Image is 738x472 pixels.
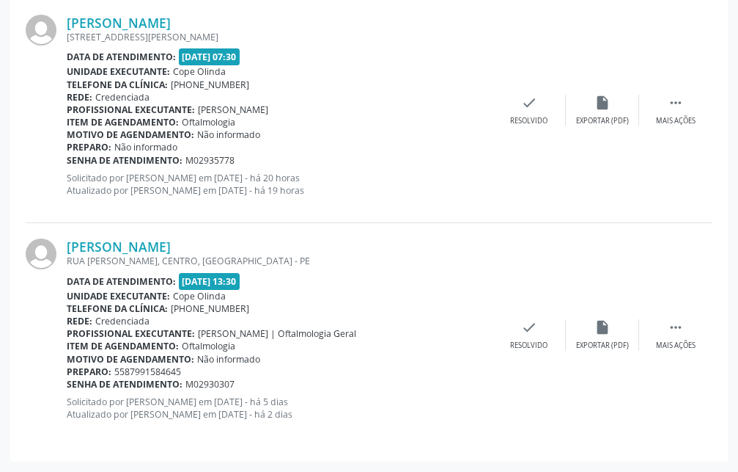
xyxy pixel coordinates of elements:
span: [PHONE_NUMBER] [171,302,249,315]
b: Preparo: [67,141,111,153]
span: M02935778 [185,154,235,167]
b: Telefone da clínica: [67,79,168,91]
span: M02930307 [185,378,235,391]
b: Preparo: [67,366,111,378]
b: Rede: [67,315,92,327]
i: insert_drive_file [594,319,610,335]
span: Oftalmologia [182,340,235,352]
b: Item de agendamento: [67,340,179,352]
b: Profissional executante: [67,104,195,116]
img: img [26,239,56,269]
b: Motivo de agendamento: [67,128,194,141]
i:  [668,95,684,111]
span: Não informado [197,353,260,366]
span: 5587991584645 [114,366,181,378]
b: Profissional executante: [67,327,195,340]
div: Resolvido [510,116,547,126]
i: check [521,95,537,111]
span: [DATE] 13:30 [179,273,240,290]
span: Credenciada [95,91,150,104]
div: Resolvido [510,341,547,351]
div: Exportar (PDF) [576,116,629,126]
span: [PERSON_NAME] [198,104,268,116]
span: Cope Olinda [173,65,226,78]
span: [PERSON_NAME] | Oftalmologia Geral [198,327,356,340]
b: Motivo de agendamento: [67,353,194,366]
b: Senha de atendimento: [67,378,182,391]
i:  [668,319,684,335]
b: Unidade executante: [67,290,170,302]
span: Não informado [197,128,260,141]
span: Oftalmologia [182,116,235,128]
p: Solicitado por [PERSON_NAME] em [DATE] - há 5 dias Atualizado por [PERSON_NAME] em [DATE] - há 2 ... [67,396,492,421]
b: Item de agendamento: [67,116,179,128]
span: Credenciada [95,315,150,327]
p: Solicitado por [PERSON_NAME] em [DATE] - há 20 horas Atualizado por [PERSON_NAME] em [DATE] - há ... [67,172,492,197]
b: Senha de atendimento: [67,154,182,167]
span: Cope Olinda [173,290,226,302]
div: Mais ações [656,116,695,126]
a: [PERSON_NAME] [67,239,171,255]
div: Exportar (PDF) [576,341,629,351]
b: Data de atendimento: [67,275,176,288]
b: Rede: [67,91,92,104]
a: [PERSON_NAME] [67,15,171,31]
img: img [26,15,56,46]
i: insert_drive_file [594,95,610,111]
div: Mais ações [656,341,695,351]
span: [DATE] 07:30 [179,48,240,65]
div: RUA [PERSON_NAME], CENTRO, [GEOGRAPHIC_DATA] - PE [67,255,492,267]
div: [STREET_ADDRESS][PERSON_NAME] [67,31,492,43]
span: Não informado [114,141,177,153]
i: check [521,319,537,335]
b: Data de atendimento: [67,51,176,63]
b: Telefone da clínica: [67,302,168,315]
b: Unidade executante: [67,65,170,78]
span: [PHONE_NUMBER] [171,79,249,91]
